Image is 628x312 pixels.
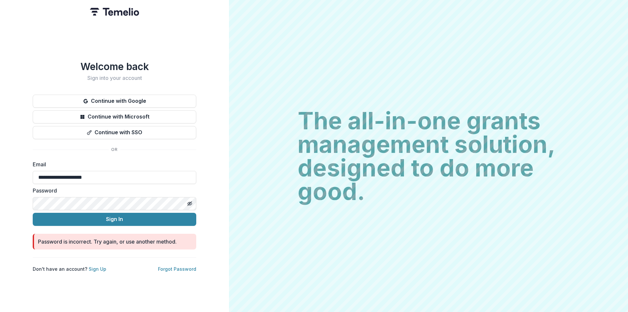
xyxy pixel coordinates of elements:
button: Continue with Google [33,95,196,108]
a: Forgot Password [158,266,196,272]
p: Don't have an account? [33,266,106,272]
div: Password is incorrect. Try again, or use another method. [38,238,177,246]
button: Toggle password visibility [184,198,195,209]
button: Continue with SSO [33,126,196,139]
label: Password [33,187,192,194]
label: Email [33,160,192,168]
button: Sign In [33,213,196,226]
h2: Sign into your account [33,75,196,81]
a: Sign Up [89,266,106,272]
button: Continue with Microsoft [33,110,196,123]
img: Temelio [90,8,139,16]
h1: Welcome back [33,61,196,72]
